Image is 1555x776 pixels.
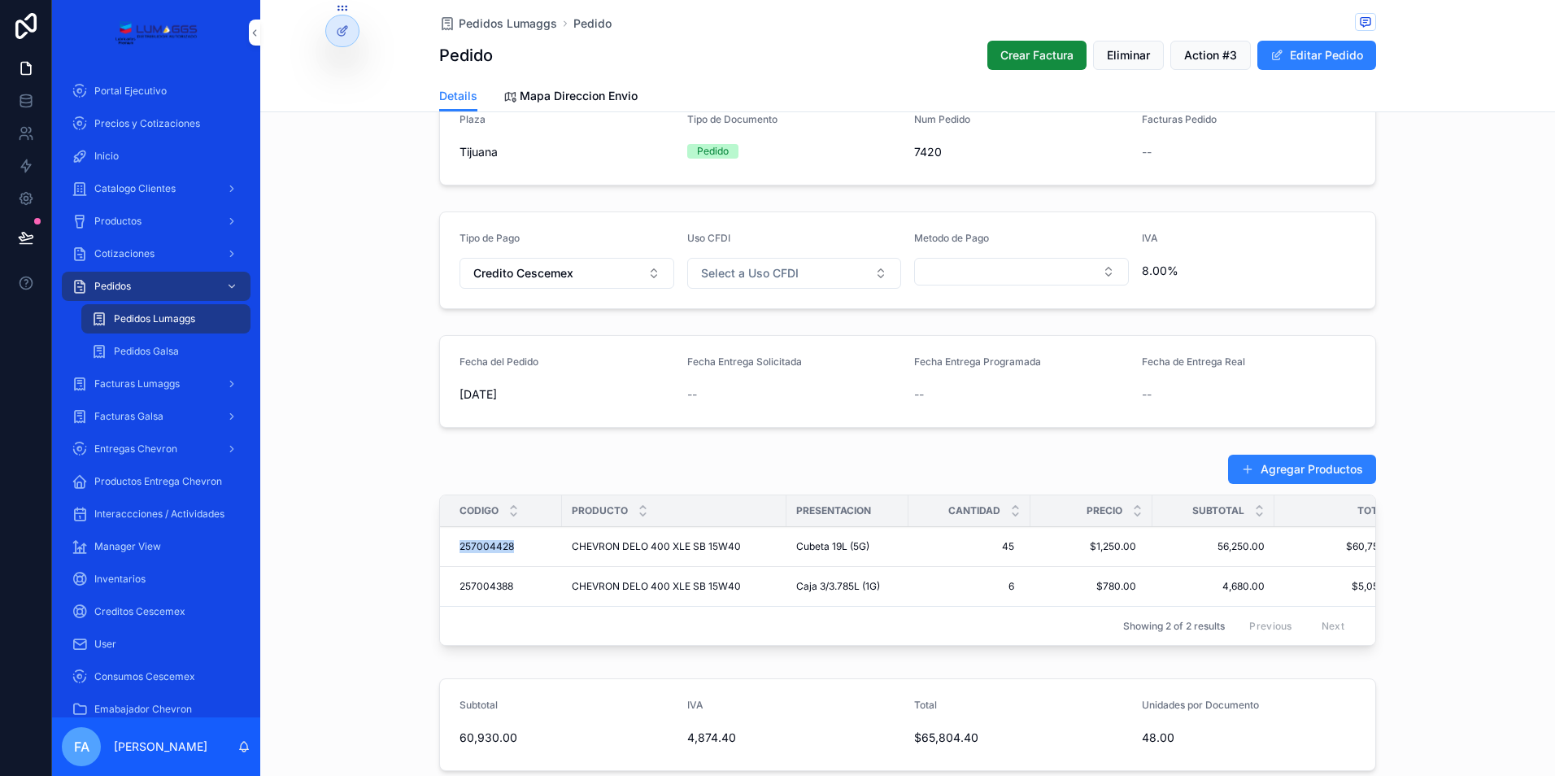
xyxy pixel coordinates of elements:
[796,580,880,593] span: Caja 3/3.785L (1G)
[94,280,131,293] span: Pedidos
[94,85,167,98] span: Portal Ejecutivo
[796,540,899,553] a: Cubeta 19L (5G)
[914,113,970,125] span: Num Pedido
[473,265,573,281] span: Credito Cescemex
[987,41,1087,70] button: Crear Factura
[460,504,499,517] span: Codigo
[62,434,250,464] a: Entregas Chevron
[62,142,250,171] a: Inicio
[460,580,552,593] a: 257004388
[1228,455,1376,484] button: Agregar Productos
[62,630,250,659] a: User
[1162,580,1265,593] a: 4,680.00
[62,565,250,594] a: Inventarios
[94,638,116,651] span: User
[1040,534,1143,560] a: $1,250.00
[948,504,1000,517] span: Cantidad
[94,670,195,683] span: Consumos Cescemex
[1162,540,1265,553] span: 56,250.00
[62,695,250,724] a: Emabajador Chevron
[94,247,155,260] span: Cotizaciones
[74,737,89,756] span: FA
[687,232,730,244] span: Uso CFDI
[94,475,222,488] span: Productos Entrega Chevron
[62,369,250,399] a: Facturas Lumaggs
[572,580,777,593] a: CHEVRON DELO 400 XLE SB 15W40
[701,265,799,281] span: Select a Uso CFDI
[460,580,513,593] span: 257004388
[687,699,703,711] span: IVA
[62,467,250,496] a: Productos Entrega Chevron
[114,739,207,755] p: [PERSON_NAME]
[572,540,777,553] a: CHEVRON DELO 400 XLE SB 15W40
[460,730,674,746] span: 60,930.00
[94,703,192,716] span: Emabajador Chevron
[918,573,1021,599] a: 6
[94,573,146,586] span: Inventarios
[1107,47,1150,63] span: Eliminar
[1142,386,1152,403] span: --
[1257,41,1376,70] button: Editar Pedido
[573,15,612,32] a: Pedido
[914,355,1041,368] span: Fecha Entrega Programada
[687,113,777,125] span: Tipo de Documento
[1142,699,1259,711] span: Unidades por Documento
[1170,41,1251,70] button: Action #3
[62,402,250,431] a: Facturas Galsa
[1184,47,1237,63] span: Action #3
[1192,504,1244,517] span: Subtotal
[796,580,899,593] a: Caja 3/3.785L (1G)
[1000,47,1074,63] span: Crear Factura
[687,386,697,403] span: --
[81,304,250,334] a: Pedidos Lumaggs
[460,144,498,160] span: Tijuana
[62,76,250,106] a: Portal Ejecutivo
[1047,580,1136,593] span: $780.00
[94,508,224,521] span: Interaccciones / Actividades
[697,144,729,159] div: Pedido
[460,386,674,403] span: [DATE]
[1047,540,1136,553] span: $1,250.00
[687,355,802,368] span: Fecha Entrega Solicitada
[460,258,674,289] button: Select Button
[503,81,638,114] a: Mapa Direccion Envio
[439,15,557,32] a: Pedidos Lumaggs
[925,540,1014,553] span: 45
[1274,540,1400,553] a: $60,750.00
[918,534,1021,560] a: 45
[914,386,924,403] span: --
[687,258,902,289] button: Select Button
[94,377,180,390] span: Facturas Lumaggs
[459,15,557,32] span: Pedidos Lumaggs
[572,504,628,517] span: Producto
[94,605,185,618] span: Creditos Cescemex
[114,312,195,325] span: Pedidos Lumaggs
[460,540,552,553] a: 257004428
[94,117,200,130] span: Precios y Cotizaciones
[796,504,871,517] span: Presentacion
[1274,580,1400,593] a: $5,054.40
[914,258,1129,286] button: Select Button
[94,150,119,163] span: Inicio
[1123,620,1225,633] span: Showing 2 of 2 results
[62,499,250,529] a: Interaccciones / Actividades
[796,540,869,553] span: Cubeta 19L (5G)
[1142,113,1217,125] span: Facturas Pedido
[460,540,514,553] span: 257004428
[1040,573,1143,599] a: $780.00
[439,81,477,112] a: Details
[914,232,989,244] span: Metodo de Pago
[62,532,250,561] a: Manager View
[1357,504,1390,517] span: Total
[94,215,142,228] span: Productos
[439,88,477,104] span: Details
[62,272,250,301] a: Pedidos
[52,65,260,717] div: scrollable content
[572,540,741,553] span: CHEVRON DELO 400 XLE SB 15W40
[94,540,161,553] span: Manager View
[94,442,177,456] span: Entregas Chevron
